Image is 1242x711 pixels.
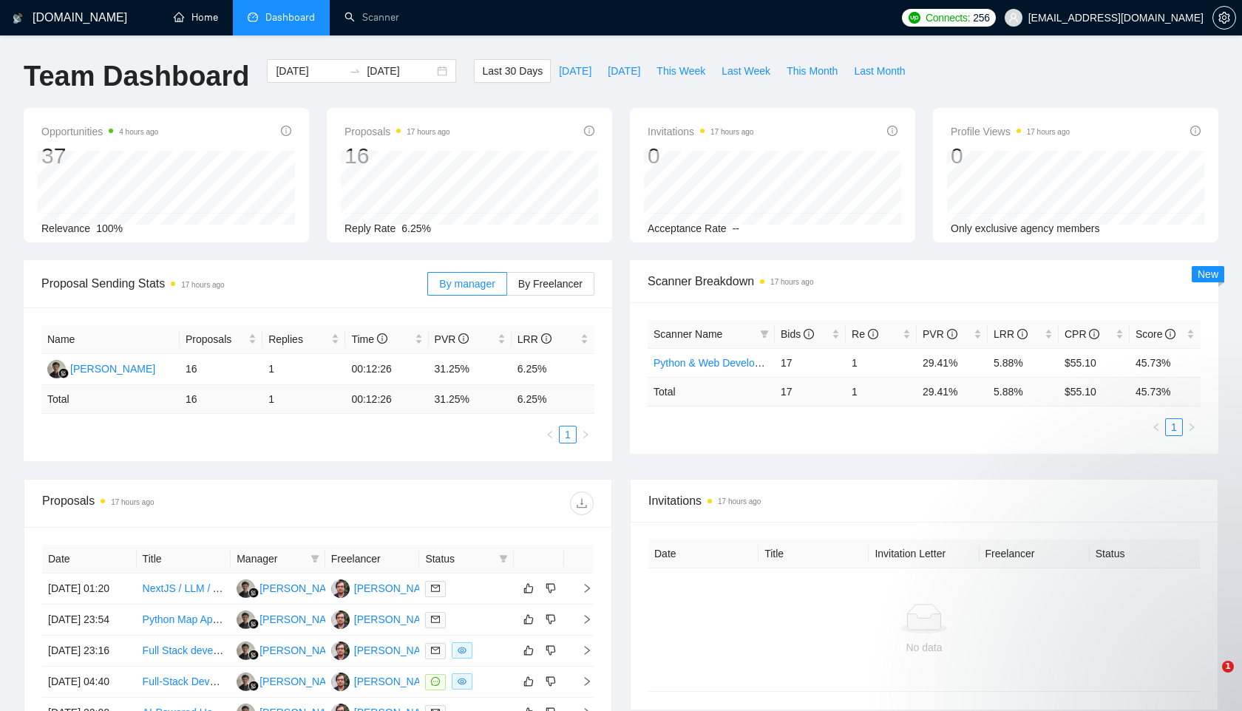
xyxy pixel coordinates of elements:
li: 1 [559,426,577,443]
div: [PERSON_NAME] [354,580,439,596]
span: like [523,613,534,625]
span: PVR [435,333,469,345]
span: CPR [1065,328,1099,340]
li: Previous Page [1147,418,1165,436]
span: filter [499,554,508,563]
span: right [570,676,592,687]
td: 31.25 % [429,385,512,414]
span: right [570,583,592,593]
time: 17 hours ago [1027,128,1070,136]
button: right [577,426,594,443]
div: [PERSON_NAME] [354,673,439,690]
span: -- [733,222,739,234]
li: Next Page [577,426,594,443]
th: Invitation Letter [869,540,979,568]
button: right [1183,418,1201,436]
td: NextJS / LLM / Audio Grading Tool [137,574,231,605]
a: 1 [1166,419,1182,435]
img: upwork-logo.png [909,12,920,24]
span: [DATE] [608,63,640,79]
td: [DATE] 23:54 [42,605,137,636]
span: left [1152,423,1161,432]
td: 45.73% [1130,348,1201,377]
span: right [581,430,590,439]
span: 6.25% [401,222,431,234]
td: 1 [846,348,917,377]
div: 16 [345,142,450,170]
td: Total [41,385,180,414]
img: MH [237,610,255,629]
li: Previous Page [541,426,559,443]
span: to [349,65,361,77]
span: download [571,497,593,509]
h1: Team Dashboard [24,59,249,94]
button: like [520,673,537,690]
span: Time [351,333,387,345]
button: left [541,426,559,443]
div: [PERSON_NAME] [354,642,439,659]
td: 45.73 % [1130,377,1201,406]
div: [PERSON_NAME] [354,611,439,627]
span: mail [431,615,440,624]
img: logo [13,7,23,30]
span: 256 [973,10,989,26]
a: MH[PERSON_NAME] [237,613,345,625]
span: Last Month [854,63,905,79]
li: Next Page [1183,418,1201,436]
td: $55.10 [1059,348,1130,377]
span: Acceptance Rate [648,222,727,234]
button: dislike [542,610,560,628]
a: MH[PERSON_NAME] [237,582,345,593]
span: By manager [439,278,495,290]
td: 1 [262,385,345,414]
button: [DATE] [600,59,648,83]
td: 5.88 % [988,377,1059,406]
span: info-circle [1089,329,1099,339]
img: MH [237,579,255,598]
th: Freelancer [325,545,420,574]
a: MH[PERSON_NAME] [237,675,345,687]
span: Manager [237,551,305,567]
span: filter [308,548,322,570]
span: eye [458,646,466,655]
button: dislike [542,642,560,659]
td: Full-Stack Developer Needed to Build AI-Powered Building Survey Report Generator [137,667,231,698]
span: like [523,582,534,594]
a: Full-Stack Developer Needed to Build AI-Powered Building Survey Report Generator [143,676,530,687]
iframe: Intercom live chat [1192,661,1227,696]
img: MH [331,673,350,691]
div: Proposals [42,491,318,515]
a: MH[PERSON_NAME] [47,362,155,374]
button: This Week [648,59,713,83]
button: Last Month [846,59,913,83]
th: Title [759,540,869,568]
img: gigradar-bm.png [248,619,259,629]
span: Status [425,551,493,567]
td: 6.25% [512,354,594,385]
a: setting [1212,12,1236,24]
input: End date [367,63,434,79]
a: NextJS / LLM / Audio Grading Tool [143,582,301,594]
td: 5.88% [988,348,1059,377]
img: gigradar-bm.png [58,368,69,378]
th: Status [1090,540,1200,568]
span: This Month [787,63,838,79]
th: Date [42,545,137,574]
span: info-circle [281,126,291,136]
button: download [570,491,594,515]
div: 0 [951,142,1070,170]
img: MH [331,610,350,629]
span: info-circle [541,333,552,344]
input: Start date [276,63,343,79]
img: gigradar-bm.png [248,681,259,691]
a: MH[PERSON_NAME] [331,613,439,625]
a: homeHome [174,11,218,24]
span: eye [458,677,466,686]
div: 37 [41,142,158,170]
td: 31.25% [429,354,512,385]
div: 0 [648,142,753,170]
li: 1 [1165,418,1183,436]
time: 17 hours ago [181,281,224,289]
a: Python & Web Development [654,357,784,369]
img: MH [331,642,350,660]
